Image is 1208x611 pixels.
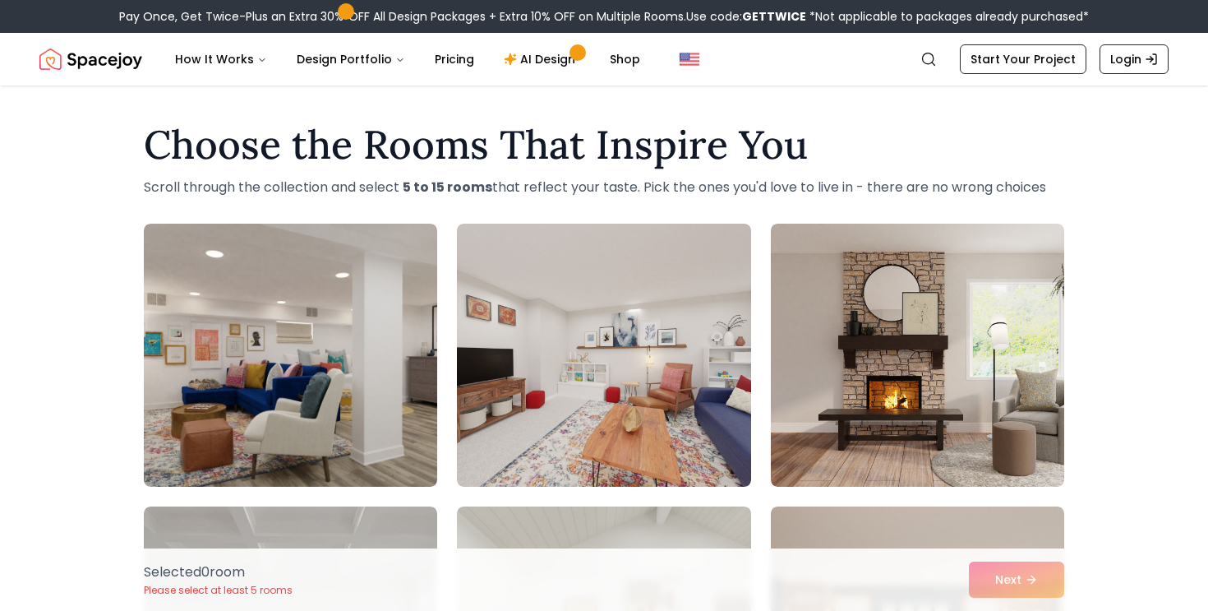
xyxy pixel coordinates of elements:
[742,8,806,25] b: GETTWICE
[284,43,418,76] button: Design Portfolio
[162,43,280,76] button: How It Works
[597,43,653,76] a: Shop
[403,178,492,197] strong: 5 to 15 rooms
[686,8,806,25] span: Use code:
[1100,44,1169,74] a: Login
[422,43,487,76] a: Pricing
[680,49,699,69] img: United States
[119,8,1089,25] div: Pay Once, Get Twice-Plus an Extra 30% OFF All Design Packages + Extra 10% OFF on Multiple Rooms.
[144,224,437,487] img: Room room-1
[806,8,1089,25] span: *Not applicable to packages already purchased*
[39,43,142,76] img: Spacejoy Logo
[144,562,293,582] p: Selected 0 room
[491,43,593,76] a: AI Design
[457,224,750,487] img: Room room-2
[771,224,1064,487] img: Room room-3
[144,178,1064,197] p: Scroll through the collection and select that reflect your taste. Pick the ones you'd love to liv...
[39,33,1169,86] nav: Global
[162,43,653,76] nav: Main
[960,44,1086,74] a: Start Your Project
[144,584,293,597] p: Please select at least 5 rooms
[39,43,142,76] a: Spacejoy
[144,125,1064,164] h1: Choose the Rooms That Inspire You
